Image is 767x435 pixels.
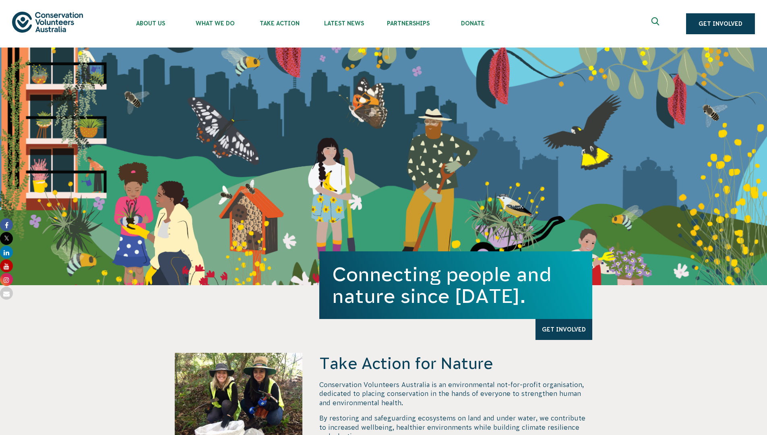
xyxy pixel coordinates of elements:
[332,263,579,307] h1: Connecting people and nature since [DATE].
[247,20,312,27] span: Take Action
[319,353,592,374] h4: Take Action for Nature
[647,14,666,33] button: Expand search box Close search box
[376,20,440,27] span: Partnerships
[12,12,83,32] img: logo.svg
[319,380,592,407] p: Conservation Volunteers Australia is an environmental not-for-profit organisation, dedicated to p...
[686,13,755,34] a: Get Involved
[651,17,662,30] span: Expand search box
[535,319,592,340] a: Get Involved
[183,20,247,27] span: What We Do
[440,20,505,27] span: Donate
[118,20,183,27] span: About Us
[312,20,376,27] span: Latest News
